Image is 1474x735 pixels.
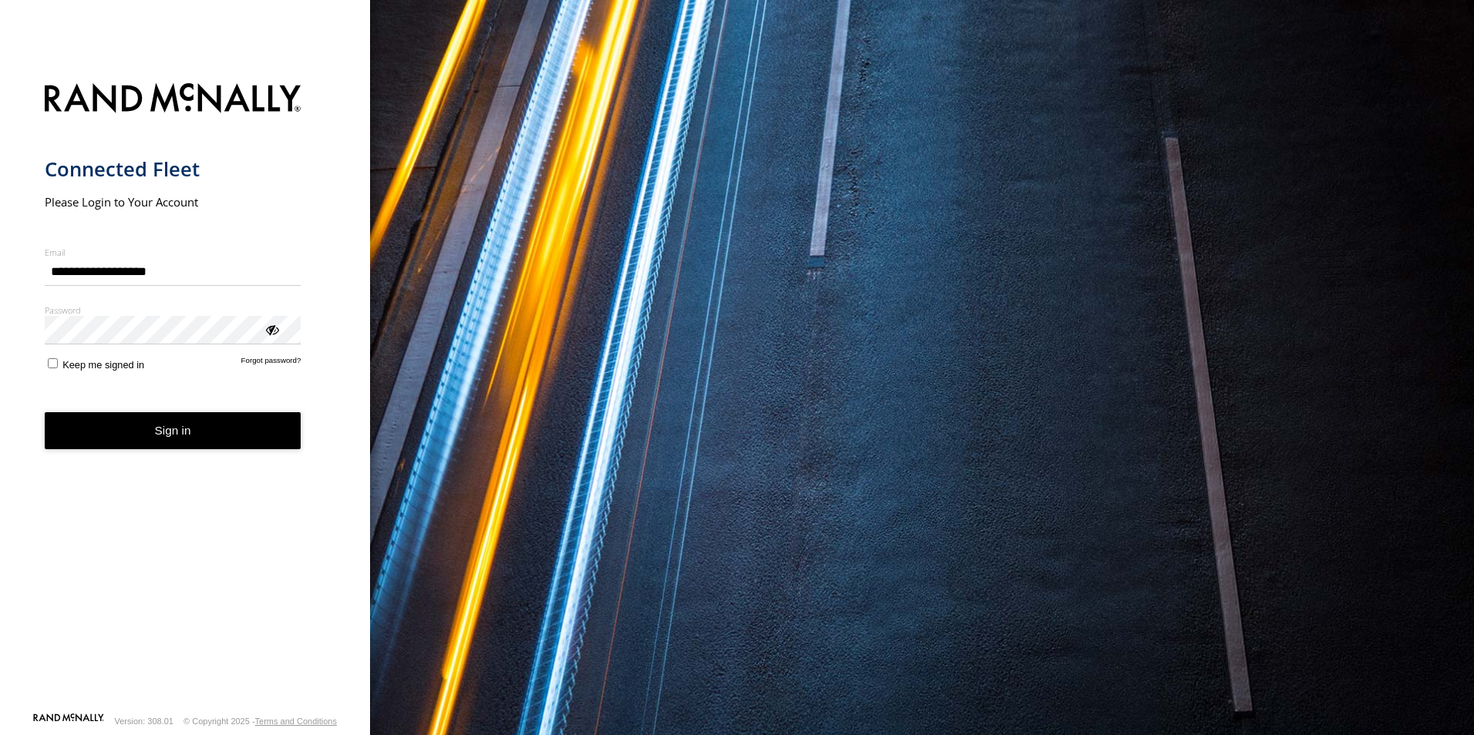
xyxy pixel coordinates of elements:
button: Sign in [45,412,301,450]
input: Keep me signed in [48,358,58,368]
div: © Copyright 2025 - [183,717,337,726]
h1: Connected Fleet [45,156,301,182]
h2: Please Login to Your Account [45,194,301,210]
div: ViewPassword [264,321,279,337]
span: Keep me signed in [62,359,144,371]
a: Terms and Conditions [255,717,337,726]
label: Email [45,247,301,258]
div: Version: 308.01 [115,717,173,726]
a: Visit our Website [33,713,104,729]
label: Password [45,304,301,316]
a: Forgot password? [241,356,301,371]
img: Rand McNally [45,80,301,119]
form: main [45,74,326,712]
